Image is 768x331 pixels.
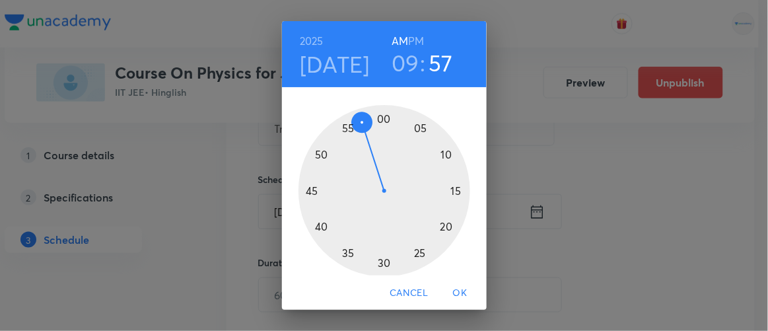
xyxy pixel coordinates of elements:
[390,285,428,301] span: Cancel
[392,49,419,77] button: 09
[421,49,426,77] h3: :
[429,49,453,77] button: 57
[392,32,408,50] button: AM
[300,32,324,50] button: 2025
[444,285,476,301] span: OK
[408,32,424,50] button: PM
[300,50,370,78] button: [DATE]
[384,281,433,305] button: Cancel
[439,281,481,305] button: OK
